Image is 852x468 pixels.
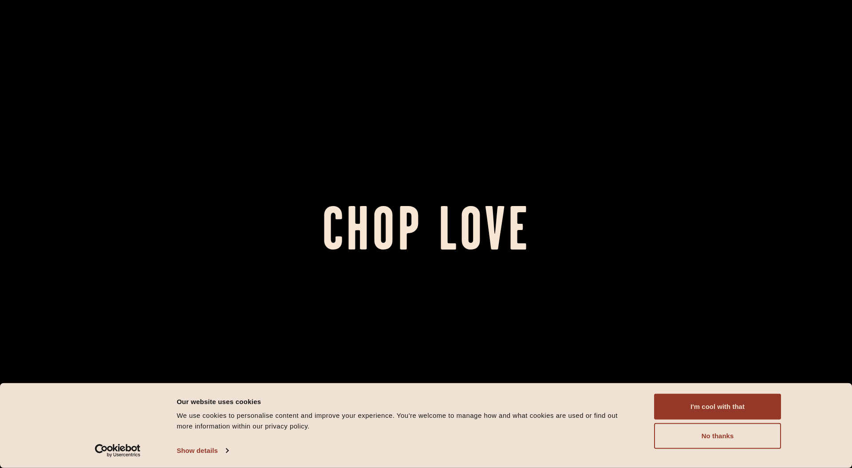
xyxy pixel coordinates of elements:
a: Show details [177,444,228,457]
button: No thanks [654,423,781,449]
div: Our website uses cookies [177,396,634,407]
button: I'm cool with that [654,394,781,420]
div: We use cookies to personalise content and improve your experience. You're welcome to manage how a... [177,410,634,432]
a: Usercentrics Cookiebot - opens in a new window [79,444,157,457]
